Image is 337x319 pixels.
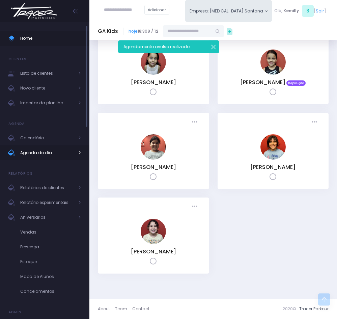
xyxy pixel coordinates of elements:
a: Tracer Parkour [299,306,329,312]
img: Marina Bravo Tavares de Lima [260,49,286,75]
a: Adicionar [144,5,169,15]
a: [PERSON_NAME] [131,78,176,86]
span: Agenda do dia [20,148,74,157]
span: 18:30 [129,28,158,34]
img: Manuela Zuquette [141,49,166,75]
a: Sair [316,8,324,14]
a: Victoria Franco [141,240,166,245]
a: Team [115,303,132,315]
span: Olá, [274,8,282,14]
span: Presença [20,243,81,251]
span: Lista de clientes [20,69,74,78]
h4: Clientes [8,52,26,66]
span: S [302,5,314,17]
img: Sophia de matos [260,134,286,159]
a: [PERSON_NAME] [131,163,176,171]
a: [PERSON_NAME] [131,248,176,255]
a: hoje [129,28,138,34]
a: Sophia de matos [260,155,286,161]
h4: Relatórios [8,167,32,180]
a: Manuela Zuquette [141,70,166,76]
a: Marina Bravo Tavares de Lima [260,70,286,76]
span: 2020© [283,306,296,312]
span: Aniversários [20,213,74,222]
span: Agendamento avulso realizado [123,44,190,49]
span: Cancelamentos [20,287,81,296]
a: Contact [132,303,149,315]
span: Importar da planilha [20,99,74,107]
h4: Admin [8,306,22,319]
h4: Agenda [8,117,25,131]
span: Home [20,34,81,43]
span: Calendário [20,134,74,142]
span: Vendas [20,228,81,237]
span: Relatório experimentais [20,198,74,207]
img: Victoria Franco [141,219,166,244]
span: Kemilly [283,8,299,14]
span: Relatórios de clientes [20,183,74,192]
strong: 9 / 12 [147,28,158,34]
span: Reposição [286,80,306,86]
img: Sophia Martins [141,134,166,159]
span: Novo cliente [20,84,74,93]
span: Mapa de Alunos [20,272,81,281]
span: Estoque [20,257,81,266]
div: [ ] [272,4,329,18]
a: About [98,303,115,315]
a: [PERSON_NAME] [250,163,296,171]
h5: GA Kids [98,28,118,34]
a: Sophia Martins [141,155,166,161]
a: [PERSON_NAME] [240,78,285,86]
